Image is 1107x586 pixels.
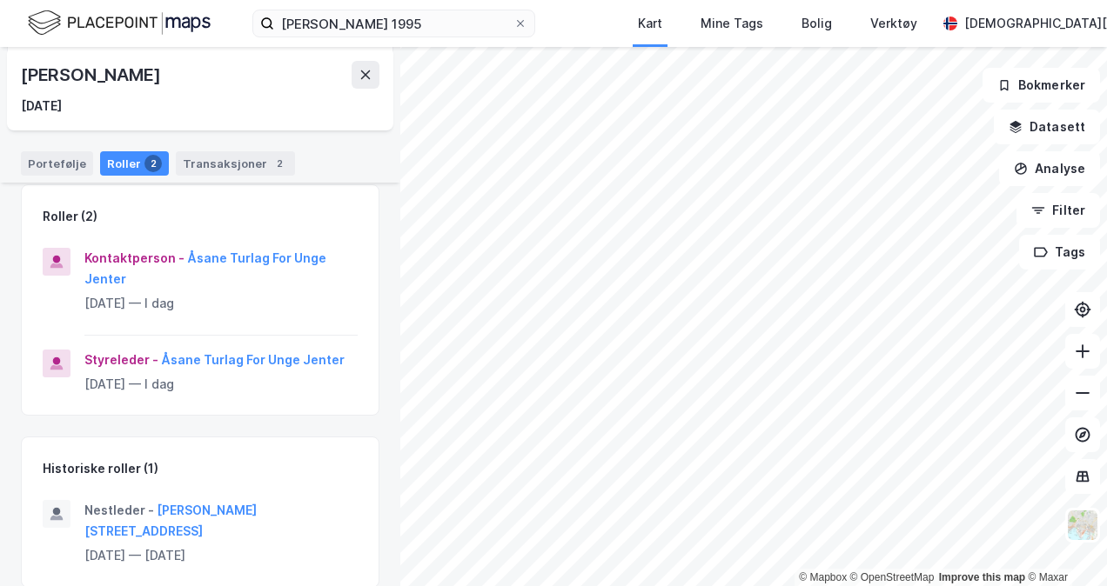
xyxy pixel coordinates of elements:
[1016,193,1100,228] button: Filter
[43,458,158,479] div: Historiske roller (1)
[638,13,662,34] div: Kart
[701,13,763,34] div: Mine Tags
[43,206,97,227] div: Roller (2)
[176,151,295,176] div: Transaksjoner
[84,374,358,395] div: [DATE] — I dag
[274,10,513,37] input: Søk på adresse, matrikkel, gårdeiere, leietakere eller personer
[802,13,832,34] div: Bolig
[84,293,358,314] div: [DATE] — I dag
[1019,235,1100,270] button: Tags
[144,155,162,172] div: 2
[994,110,1100,144] button: Datasett
[1020,503,1107,586] iframe: Chat Widget
[850,571,935,583] a: OpenStreetMap
[271,155,288,172] div: 2
[799,571,847,583] a: Mapbox
[983,68,1100,103] button: Bokmerker
[999,151,1100,186] button: Analyse
[100,151,169,176] div: Roller
[939,571,1025,583] a: Improve this map
[21,96,62,117] div: [DATE]
[870,13,917,34] div: Verktøy
[21,151,93,176] div: Portefølje
[21,61,164,89] div: [PERSON_NAME]
[28,8,211,38] img: logo.f888ab2527a4732fd821a326f86c7f29.svg
[84,545,358,566] div: [DATE] — [DATE]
